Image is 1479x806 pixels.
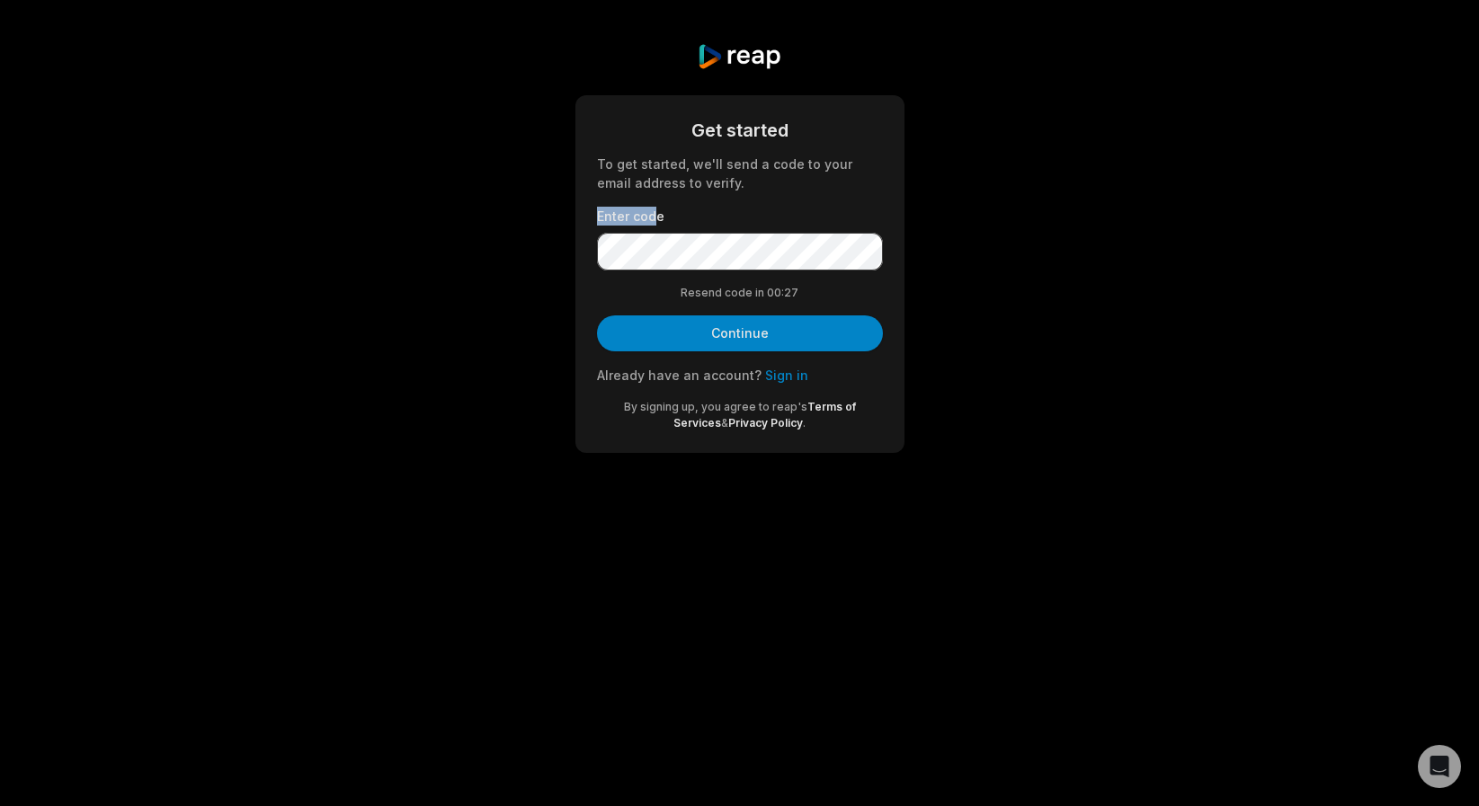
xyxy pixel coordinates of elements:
[784,285,798,301] span: 27
[597,207,883,226] label: Enter code
[597,368,762,383] span: Already have an account?
[765,368,808,383] a: Sign in
[721,416,728,430] span: &
[597,117,883,144] div: Get started
[1418,745,1461,788] div: Open Intercom Messenger
[597,315,883,351] button: Continue
[728,416,803,430] a: Privacy Policy
[597,155,883,192] div: To get started, we'll send a code to your email address to verify.
[803,416,806,430] span: .
[673,400,856,430] a: Terms of Services
[597,285,883,301] div: Resend code in 00:
[697,43,782,70] img: reap
[624,400,807,413] span: By signing up, you agree to reap's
